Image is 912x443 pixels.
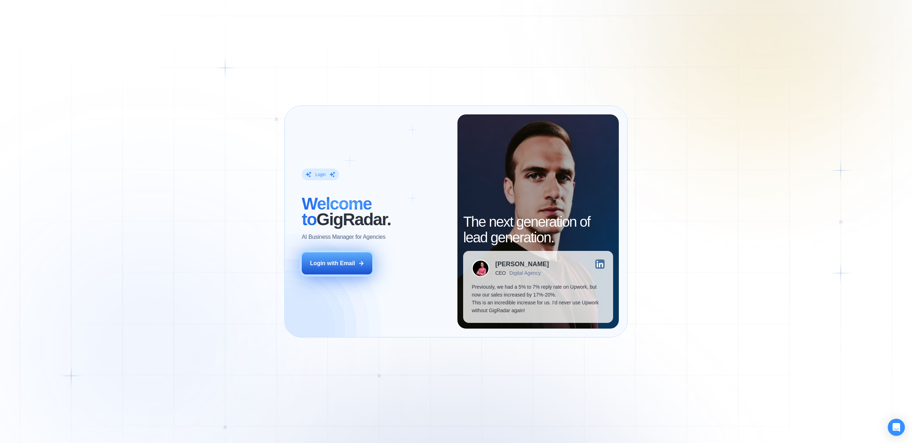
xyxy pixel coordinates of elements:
p: Previously, we had a 5% to 7% reply rate on Upwork, but now our sales increased by 17%-20%. This ... [472,283,604,314]
div: CEO [495,270,506,276]
div: Login with Email [310,259,355,267]
h2: ‍ GigRadar. [302,196,449,227]
div: Open Intercom Messenger [888,419,905,436]
div: [PERSON_NAME] [495,261,549,267]
div: Digital Agency [509,270,541,276]
span: Welcome to [302,194,372,229]
h2: The next generation of lead generation. [463,214,613,245]
div: Login [315,172,326,177]
button: Login with Email [302,252,372,274]
p: AI Business Manager for Agencies [302,233,385,241]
